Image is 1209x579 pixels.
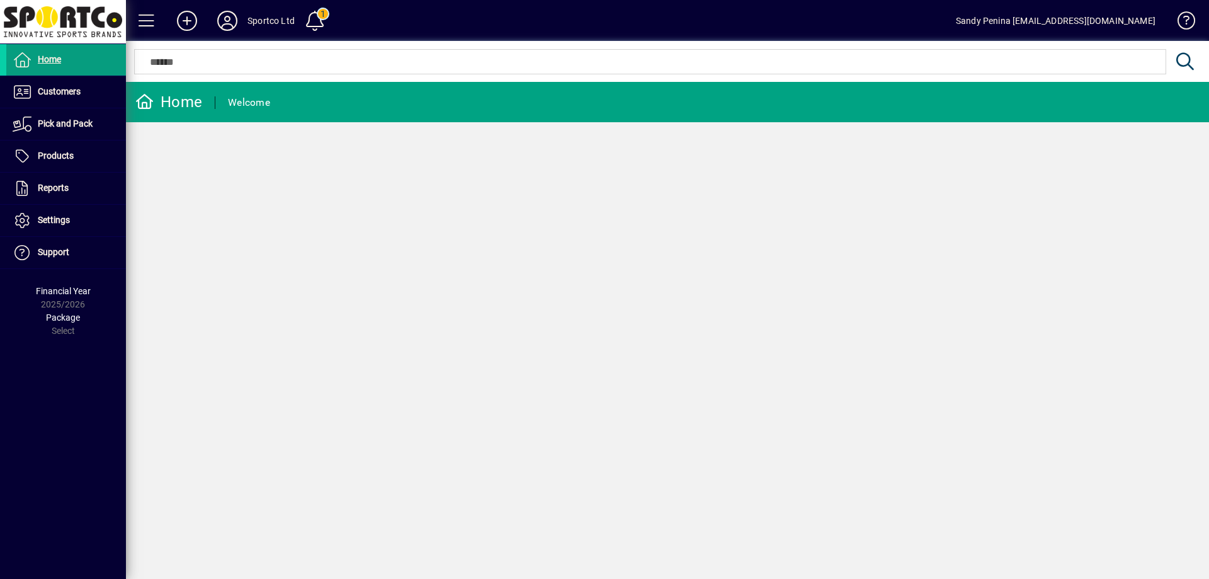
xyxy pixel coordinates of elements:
div: Sandy Penina [EMAIL_ADDRESS][DOMAIN_NAME] [956,11,1155,31]
span: Pick and Pack [38,118,93,129]
span: Package [46,312,80,323]
a: Knowledge Base [1168,3,1193,43]
button: Profile [207,9,247,32]
div: Sportco Ltd [247,11,295,31]
span: Financial Year [36,286,91,296]
a: Support [6,237,126,268]
span: Settings [38,215,70,225]
a: Customers [6,76,126,108]
span: Products [38,151,74,161]
a: Reports [6,173,126,204]
a: Pick and Pack [6,108,126,140]
span: Customers [38,86,81,96]
span: Home [38,54,61,64]
div: Welcome [228,93,270,113]
a: Products [6,140,126,172]
button: Add [167,9,207,32]
span: Support [38,247,69,257]
div: Home [135,92,202,112]
span: Reports [38,183,69,193]
a: Settings [6,205,126,236]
